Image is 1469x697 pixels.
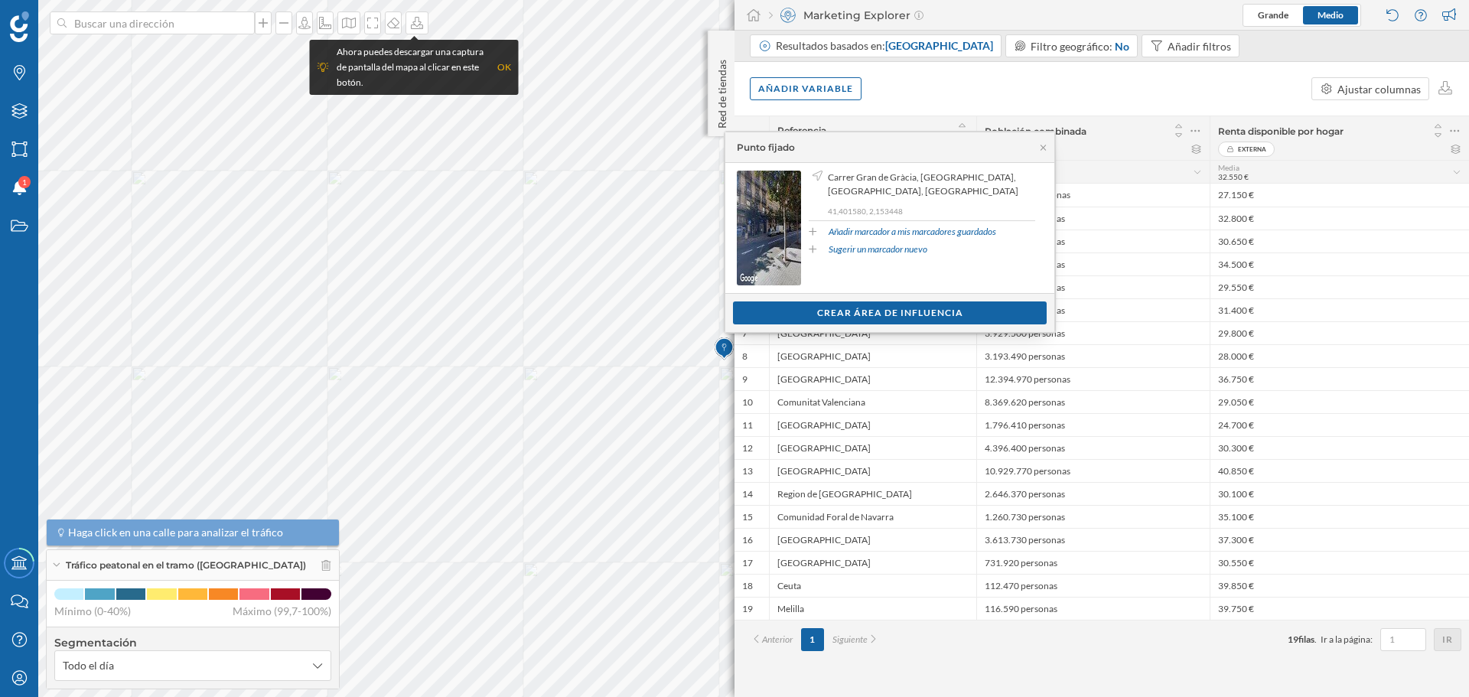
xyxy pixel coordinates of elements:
div: Punto fijado [737,141,795,155]
div: [GEOGRAPHIC_DATA] [769,367,976,390]
span: Población combinada [985,125,1086,137]
div: Ahora puedes descargar una captura de pantalla del mapa al clicar en este botón. [337,44,490,90]
p: 41,401580, 2,153448 [828,206,1035,217]
span: 1 [22,174,27,190]
div: Añadir filtros [1168,38,1231,54]
div: 3.560.910 personas [976,275,1210,298]
div: 37.300 € [1210,528,1469,551]
span: Máximo (99,7-100%) [233,604,331,619]
div: [GEOGRAPHIC_DATA] [769,344,976,367]
span: [GEOGRAPHIC_DATA] [885,39,993,52]
span: 15 [742,511,753,523]
span: 13 [742,465,753,477]
div: 3.193.490 personas [976,344,1210,367]
span: Externa [1238,142,1266,157]
div: [GEOGRAPHIC_DATA] [769,551,976,574]
div: 3.613.730 personas [976,528,1210,551]
span: 17 [742,557,753,569]
span: 9 [742,373,748,386]
span: Tráfico peatonal en el tramo ([GEOGRAPHIC_DATA]) [66,559,306,572]
span: Ir a la página: [1321,633,1373,647]
div: 8.369.620 personas [976,390,1210,413]
div: Comunidad Foral de Navarra [769,505,976,528]
p: Red de tiendas [715,54,730,129]
span: Filtro geográfico: [1031,40,1112,53]
img: Geoblink Logo [10,11,29,42]
span: 8 [742,350,748,363]
span: 19 [1288,633,1298,645]
span: Media [1218,163,1239,172]
div: 29.050 € [1210,390,1469,413]
div: 28.000 € [1210,344,1469,367]
div: 27.150 € [1210,184,1469,207]
span: 10 [742,396,753,409]
img: streetview [737,171,801,285]
input: 1 [1385,632,1422,647]
div: Comunitat Valenciana [769,390,976,413]
a: Añadir marcador a mis marcadores guardados [829,225,996,239]
div: 731.920 personas [976,551,1210,574]
span: Medio [1318,9,1344,21]
a: Sugerir un marcador nuevo [829,243,927,256]
div: 24.700 € [1210,413,1469,436]
h4: Segmentación [54,635,331,650]
div: 1.181.850 personas [976,298,1210,321]
div: 29.800 € [1210,321,1469,344]
div: 112.470 personas [976,574,1210,597]
span: Grande [1258,9,1288,21]
div: 2.286.570 personas [976,207,1210,230]
span: 11 [742,419,753,432]
span: Referencia [777,125,826,136]
div: 30.550 € [1210,551,1469,574]
span: 12 [742,442,753,454]
div: 32.800 € [1210,207,1469,230]
div: OK [497,60,511,75]
div: 10.929.770 personas [976,459,1210,482]
div: Ceuta [769,574,976,597]
span: Todo el día [63,658,114,673]
div: 36.750 € [1210,367,1469,390]
div: 30.650 € [1210,230,1469,252]
span: 32.550 € [1218,172,1249,181]
div: 39.850 € [1210,574,1469,597]
img: Marker [715,334,734,364]
div: 4.396.400 personas [976,436,1210,459]
div: 34.500 € [1210,252,1469,275]
div: [GEOGRAPHIC_DATA] [769,436,976,459]
div: [GEOGRAPHIC_DATA] [769,528,976,551]
div: 116.590 personas [976,597,1210,620]
div: 1.813.580 personas [976,230,1210,252]
div: 31.400 € [1210,298,1469,321]
div: [GEOGRAPHIC_DATA] [769,459,976,482]
div: 13.480.530 personas [976,184,1210,207]
div: Marketing Explorer [769,8,923,23]
div: 39.750 € [1210,597,1469,620]
span: Renta disponible por hogar [1218,125,1344,137]
div: 2.646.370 personas [976,482,1210,505]
span: Carrer Gran de Gràcia, [GEOGRAPHIC_DATA], [GEOGRAPHIC_DATA], [GEOGRAPHIC_DATA] [828,171,1031,198]
div: 3.929.500 personas [976,321,1210,344]
span: Haga click en una calle para analizar el tráfico [68,525,283,540]
span: 18 [742,580,753,592]
span: Mínimo (0-40%) [54,604,131,619]
div: [GEOGRAPHIC_DATA] [769,413,976,436]
div: 30.300 € [1210,436,1469,459]
div: 29.550 € [1210,275,1469,298]
span: 16 [742,534,753,546]
div: 40.850 € [1210,459,1469,482]
div: No [1115,38,1129,54]
div: Region de [GEOGRAPHIC_DATA] [769,482,976,505]
div: 1.796.410 personas [976,413,1210,436]
div: Ajustar columnas [1337,81,1421,97]
span: 19 [742,603,753,615]
div: 2.045.350 personas [976,252,1210,275]
span: 14 [742,488,753,500]
div: 30.100 € [1210,482,1469,505]
span: filas [1298,633,1314,645]
span: . [1314,633,1317,645]
div: 35.100 € [1210,505,1469,528]
div: Melilla [769,597,976,620]
div: Resultados basados en: [776,38,993,54]
div: 1.260.730 personas [976,505,1210,528]
img: explorer.svg [780,8,796,23]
